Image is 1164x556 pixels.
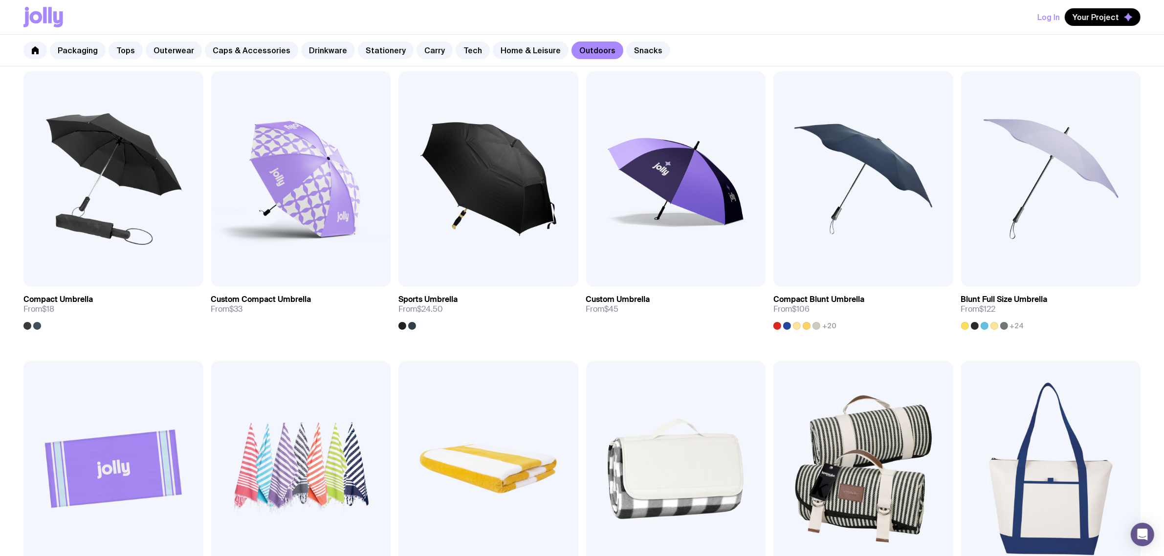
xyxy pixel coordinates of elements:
[146,42,202,59] a: Outerwear
[417,42,453,59] a: Carry
[398,287,578,330] a: Sports UmbrellaFrom$24.50
[211,295,311,304] h3: Custom Compact Umbrella
[773,287,953,330] a: Compact Blunt UmbrellaFrom$106+20
[792,304,810,314] span: $106
[211,304,243,314] span: From
[961,304,996,314] span: From
[23,304,54,314] span: From
[626,42,670,59] a: Snacks
[773,295,864,304] h3: Compact Blunt Umbrella
[586,295,650,304] h3: Custom Umbrella
[211,287,391,322] a: Custom Compact UmbrellaFrom$33
[493,42,569,59] a: Home & Leisure
[230,304,243,314] span: $33
[1131,523,1154,546] div: Open Intercom Messenger
[23,295,93,304] h3: Compact Umbrella
[605,304,619,314] span: $45
[398,304,443,314] span: From
[205,42,298,59] a: Caps & Accessories
[398,295,458,304] h3: Sports Umbrella
[571,42,623,59] a: Outdoors
[109,42,143,59] a: Tops
[1037,8,1060,26] button: Log In
[1010,322,1024,330] span: +24
[773,304,810,314] span: From
[23,287,203,330] a: Compact UmbrellaFrom$18
[822,322,836,330] span: +20
[980,304,996,314] span: $122
[1065,8,1141,26] button: Your Project
[586,304,619,314] span: From
[961,287,1141,330] a: Blunt Full Size UmbrellaFrom$122+24
[358,42,414,59] a: Stationery
[1073,12,1119,22] span: Your Project
[961,295,1048,304] h3: Blunt Full Size Umbrella
[50,42,106,59] a: Packaging
[417,304,443,314] span: $24.50
[42,304,54,314] span: $18
[586,287,766,322] a: Custom UmbrellaFrom$45
[456,42,490,59] a: Tech
[301,42,355,59] a: Drinkware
